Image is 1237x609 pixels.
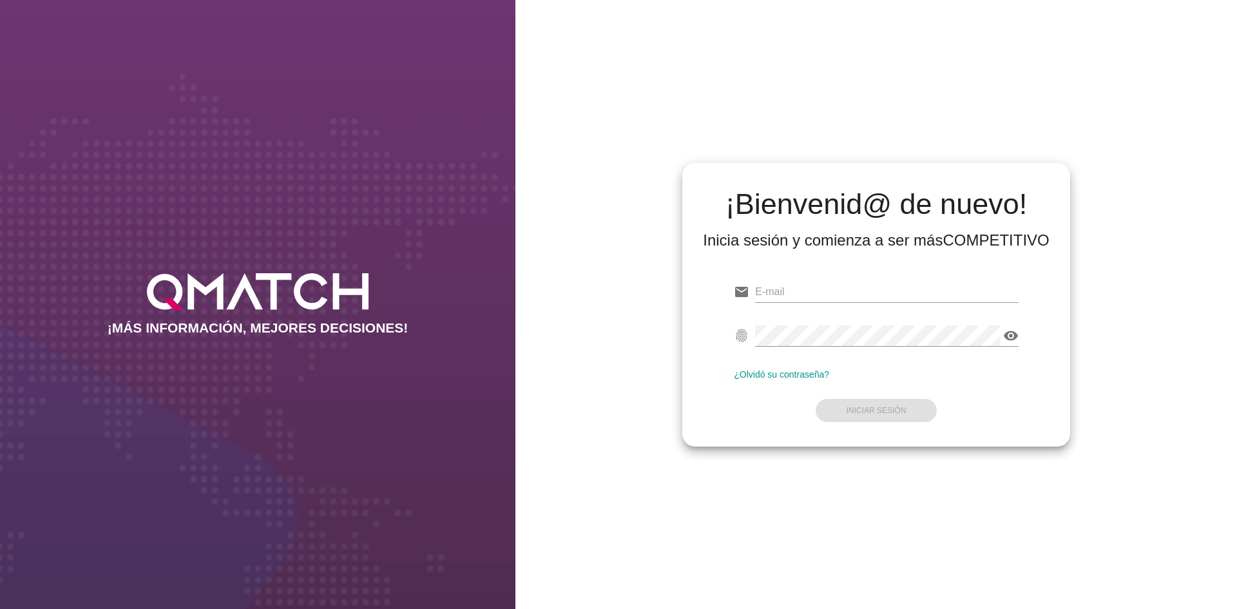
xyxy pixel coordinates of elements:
[1003,328,1019,343] i: visibility
[734,328,749,343] i: fingerprint
[943,231,1049,249] strong: COMPETITIVO
[108,320,408,336] h2: ¡MÁS INFORMACIÓN, MEJORES DECISIONES!
[703,189,1050,220] h2: ¡Bienvenid@ de nuevo!
[703,230,1050,251] div: Inicia sesión y comienza a ser más
[755,282,1019,302] input: E-mail
[734,284,749,300] i: email
[734,369,829,380] a: ¿Olvidó su contraseña?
